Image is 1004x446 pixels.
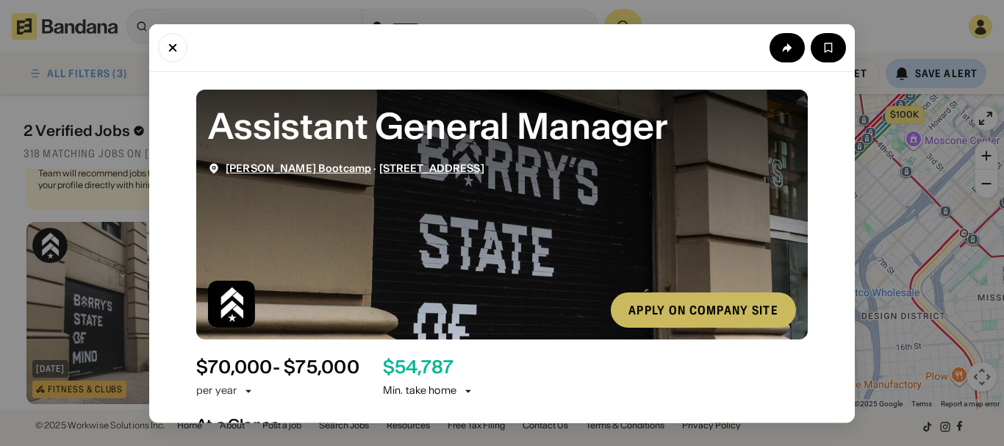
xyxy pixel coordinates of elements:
div: Apply on company site [628,303,778,315]
div: Min. take home [383,384,474,398]
div: · [226,162,484,174]
div: At a Glance [196,415,808,433]
span: [PERSON_NAME] Bootcamp [226,161,371,174]
span: [STREET_ADDRESS] [379,161,484,174]
div: $ 70,000 - $75,000 [196,356,359,378]
button: Close [158,32,187,62]
div: per year [196,384,237,398]
div: Assistant General Manager [208,101,796,150]
div: $ 54,787 [383,356,454,378]
img: Barry's Bootcamp logo [208,280,255,327]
